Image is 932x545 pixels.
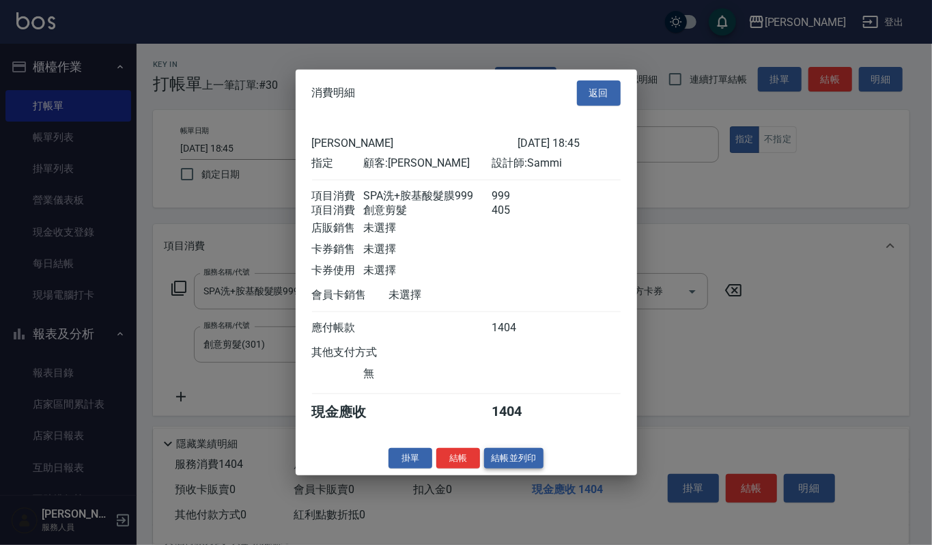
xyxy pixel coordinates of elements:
div: 項目消費 [312,203,363,217]
div: 未選擇 [363,221,492,235]
div: 未選擇 [363,263,492,277]
div: 其他支付方式 [312,345,415,359]
div: 無 [363,366,492,380]
div: 999 [492,188,543,203]
div: 會員卡銷售 [312,288,389,302]
button: 結帳並列印 [484,447,543,469]
div: 卡券銷售 [312,242,363,256]
button: 掛單 [389,447,432,469]
div: 未選擇 [389,288,518,302]
span: 消費明細 [312,86,356,100]
button: 返回 [577,81,621,106]
div: 應付帳款 [312,320,363,335]
div: 顧客: [PERSON_NAME] [363,156,492,170]
div: 405 [492,203,543,217]
div: 指定 [312,156,363,170]
div: 設計師: Sammi [492,156,620,170]
div: 1404 [492,402,543,421]
button: 結帳 [436,447,480,469]
div: [PERSON_NAME] [312,136,518,149]
div: 創意剪髮 [363,203,492,217]
div: 1404 [492,320,543,335]
div: 店販銷售 [312,221,363,235]
div: 項目消費 [312,188,363,203]
div: [DATE] 18:45 [518,136,621,149]
div: 現金應收 [312,402,389,421]
div: 未選擇 [363,242,492,256]
div: 卡券使用 [312,263,363,277]
div: SPA洗+胺基酸髮膜999 [363,188,492,203]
